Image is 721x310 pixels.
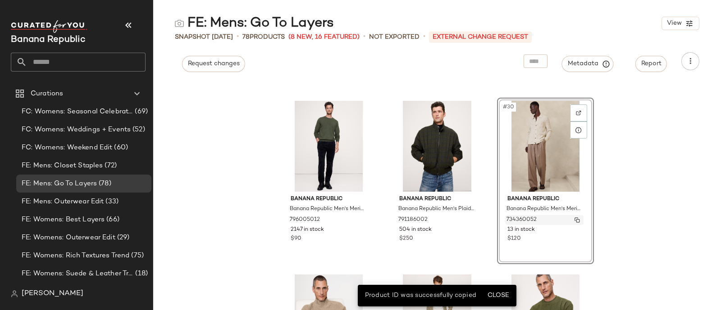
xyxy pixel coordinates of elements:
[398,205,475,213] span: Banana Republic Men's Plaid Flannel [PERSON_NAME] Jacket [PERSON_NAME] Plaid Size XS
[507,205,583,213] span: Banana Republic Men's Merino Sweater Polo Shirt Heather Oatmeal Tall Size XXL
[666,20,682,27] span: View
[22,107,133,117] span: FC: Womens: Seasonal Celebrations
[11,290,18,297] img: svg%3e
[290,216,320,224] span: 796005012
[133,107,148,117] span: (69)
[112,143,128,153] span: (60)
[22,269,133,279] span: FE: Womens: Suede & Leather Trend
[131,125,145,135] span: (52)
[567,60,608,68] span: Metadata
[487,292,509,299] span: Close
[129,251,144,261] span: (75)
[22,233,115,243] span: FE: Womens: Outerwear Edit
[31,89,63,99] span: Curations
[22,197,104,207] span: FE: Mens: Outerwear Edit
[507,216,537,224] span: 734360052
[22,215,105,225] span: FE: Womens: Best Layers
[133,269,148,279] span: (18)
[11,35,86,45] span: Current Company Name
[22,251,129,261] span: FE: Womens: Rich Textures Trend
[288,32,360,42] span: (8 New, 16 Featured)
[484,288,513,304] button: Close
[22,143,112,153] span: FC: Womens: Weekend Edit
[187,60,240,67] span: Request changes
[662,17,699,30] button: View
[22,179,97,189] span: FE: Mens: Go To Layers
[369,32,420,42] span: Not Exported
[399,195,475,203] span: Banana Republic
[22,125,131,135] span: FC: Womens: Weddings + Events
[399,235,413,243] span: $250
[105,215,119,225] span: (66)
[502,103,516,112] span: #30
[363,31,365,42] span: •
[283,101,374,192] img: cn60359005.jpg
[22,161,103,171] span: FE: Mens: Closet Staples
[175,32,233,42] span: Snapshot [DATE]
[399,226,432,234] span: 504 in stock
[242,32,285,42] div: Products
[97,179,111,189] span: (78)
[115,233,130,243] span: (29)
[641,60,662,67] span: Report
[429,31,532,43] p: External Change Request
[11,20,87,33] img: cfy_white_logo.C9jOOHJF.svg
[392,101,483,192] img: cn60553952.jpg
[175,14,334,32] div: FE: Mens: Go To Layers
[290,205,366,213] span: Banana Republic Men's Merino Crew Sweater-Neck Sweater Topiary Garden Green Size XXL
[576,110,581,116] img: svg%3e
[398,216,428,224] span: 791186002
[104,197,119,207] span: (33)
[635,56,667,72] button: Report
[175,19,184,28] img: svg%3e
[242,34,250,40] span: 78
[237,31,239,42] span: •
[103,161,117,171] span: (72)
[575,217,580,223] img: svg%3e
[291,235,301,243] span: $90
[291,195,367,203] span: Banana Republic
[182,56,245,72] button: Request changes
[365,292,477,299] span: Product ID was successfully copied
[562,56,614,72] button: Metadata
[500,101,591,192] img: cn54199523.jpg
[423,31,425,42] span: •
[22,288,83,299] span: [PERSON_NAME]
[291,226,324,234] span: 2147 in stock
